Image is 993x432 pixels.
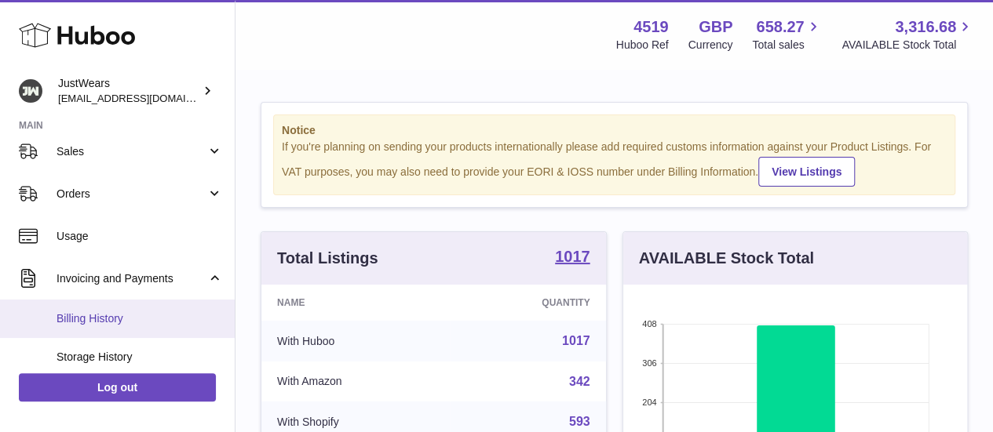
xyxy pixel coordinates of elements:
h3: Total Listings [277,248,378,269]
strong: 1017 [555,249,590,264]
th: Quantity [450,285,606,321]
strong: 4519 [633,16,669,38]
span: [EMAIL_ADDRESS][DOMAIN_NAME] [58,92,231,104]
a: 3,316.68 AVAILABLE Stock Total [841,16,974,53]
text: 306 [642,358,656,368]
span: Orders [57,187,206,201]
div: If you're planning on sending your products internationally please add required customs informati... [282,140,947,187]
div: Huboo Ref [616,38,669,53]
span: AVAILABLE Stock Total [841,38,974,53]
span: Total sales [752,38,822,53]
a: 593 [569,415,590,428]
div: JustWears [58,76,199,106]
td: With Huboo [261,321,450,361]
strong: Notice [282,123,947,138]
span: 658.27 [756,16,804,38]
a: 1017 [555,249,590,267]
span: Sales [57,144,206,159]
text: 408 [642,319,656,329]
div: Currency [688,38,733,53]
a: View Listings [758,157,855,187]
a: 1017 [562,334,590,347]
span: Usage [57,229,223,244]
th: Name [261,285,450,321]
strong: GBP [699,16,732,38]
a: Log out [19,373,216,401]
span: Invoicing and Payments [57,271,206,286]
img: internalAdmin-4519@internal.huboo.com [19,79,42,103]
text: 204 [642,398,656,407]
span: Storage History [57,350,223,365]
td: With Amazon [261,361,450,402]
a: 342 [569,375,590,388]
a: 658.27 Total sales [752,16,822,53]
span: Billing History [57,311,223,326]
span: 3,316.68 [895,16,956,38]
h3: AVAILABLE Stock Total [639,248,814,269]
